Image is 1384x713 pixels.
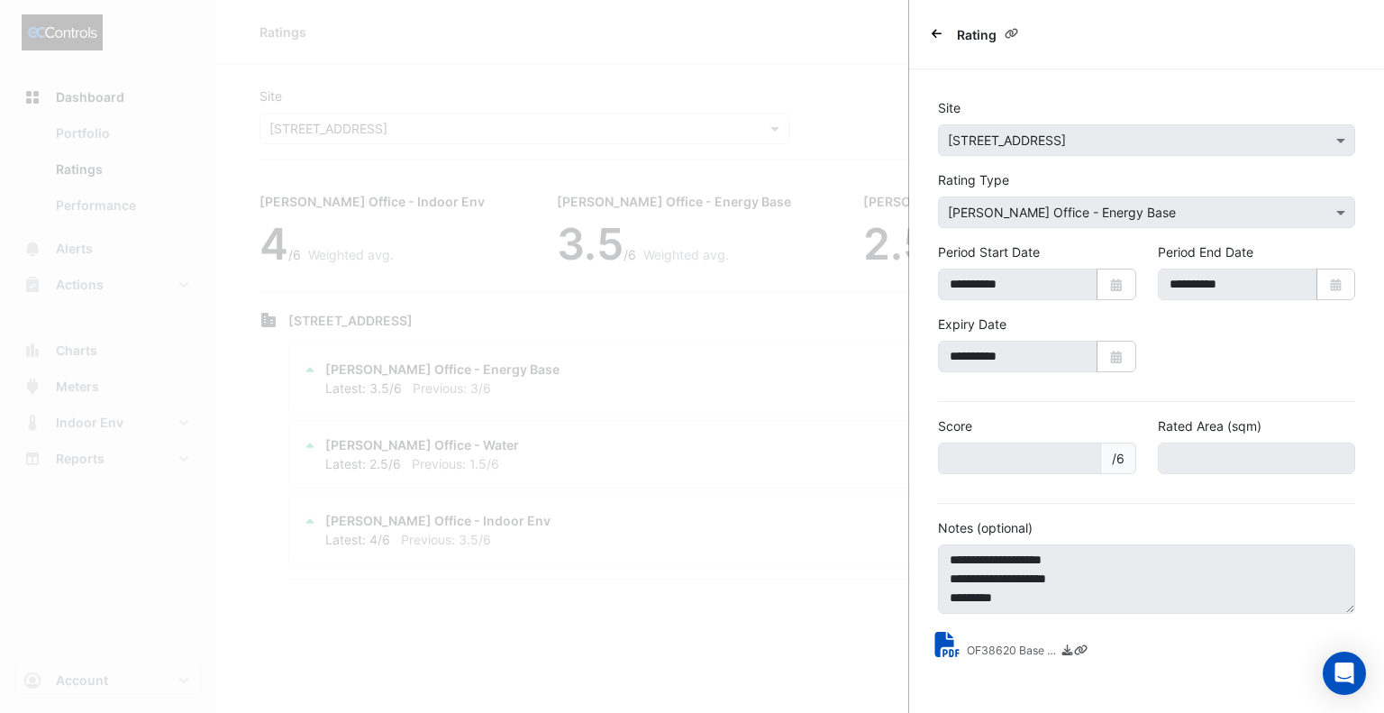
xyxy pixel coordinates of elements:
a: Download [1061,643,1074,662]
span: Rating [957,25,997,44]
span: Copy link to clipboard [1005,27,1018,41]
button: Back [931,25,942,43]
label: Notes (optional) [938,518,1033,537]
label: Period Start Date [938,242,1040,261]
label: Rated Area (sqm) [1158,416,1261,435]
label: Period End Date [1158,242,1253,261]
a: Copy link to clipboard [1074,643,1088,662]
label: Expiry Date [938,315,1006,334]
span: /6 [1100,443,1136,474]
div: Open Intercom Messenger [1323,652,1366,695]
label: Score [938,416,972,435]
label: Site [938,98,961,117]
small: OF38620 Base Building certification documents.pdf [967,643,1057,662]
label: Rating Type [938,170,1009,189]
